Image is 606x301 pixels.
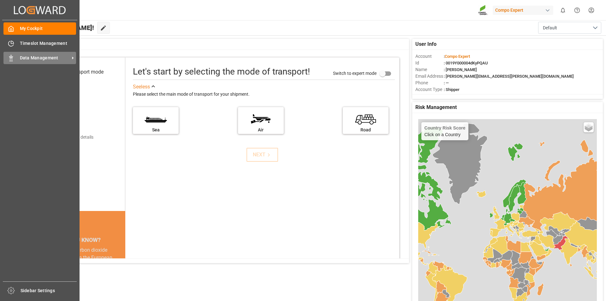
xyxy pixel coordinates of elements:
[346,127,385,133] div: Road
[3,37,76,49] a: Timeslot Management
[116,246,125,284] button: next slide / item
[425,125,466,137] div: Click on a Country
[415,60,444,66] span: Id
[543,25,557,31] span: Default
[21,287,77,294] span: Sidebar Settings
[20,55,70,61] span: Data Management
[444,54,470,59] span: :
[415,66,444,73] span: Name
[556,3,570,17] button: show 0 new notifications
[20,25,76,32] span: My Cockpit
[241,127,281,133] div: Air
[333,70,377,75] span: Switch to expert mode
[444,74,574,79] span: : [PERSON_NAME][EMAIL_ADDRESS][PERSON_NAME][DOMAIN_NAME]
[415,104,457,111] span: Risk Management
[444,87,460,92] span: : Shipper
[415,86,444,93] span: Account Type
[247,148,278,162] button: NEXT
[3,22,76,35] a: My Cockpit
[584,122,594,132] a: Layers
[26,22,94,34] span: Hello [PERSON_NAME]!
[444,67,477,72] span: : [PERSON_NAME]
[415,40,437,48] span: User Info
[444,61,488,65] span: : 0019Y000004dKyPQAU
[445,54,470,59] span: Compo Expert
[34,233,125,246] div: DID YOU KNOW?
[133,65,310,78] div: Let's start by selecting the mode of transport!
[133,91,395,98] div: Please select the main mode of transport for your shipment.
[478,5,488,16] img: Screenshot%202023-09-29%20at%2010.02.21.png_1712312052.png
[42,246,118,277] div: In [DATE], carbon dioxide emissions from the European Union's transport sector reached 982 millio...
[444,81,449,85] span: : —
[570,3,584,17] button: Help Center
[538,22,601,34] button: open menu
[415,80,444,86] span: Phone
[133,83,150,91] div: See less
[493,6,553,15] div: Compo Expert
[20,40,76,47] span: Timeslot Management
[253,151,272,159] div: NEXT
[493,4,556,16] button: Compo Expert
[415,53,444,60] span: Account
[425,125,466,130] h4: Country Risk Score
[136,127,175,133] div: Sea
[415,73,444,80] span: Email Address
